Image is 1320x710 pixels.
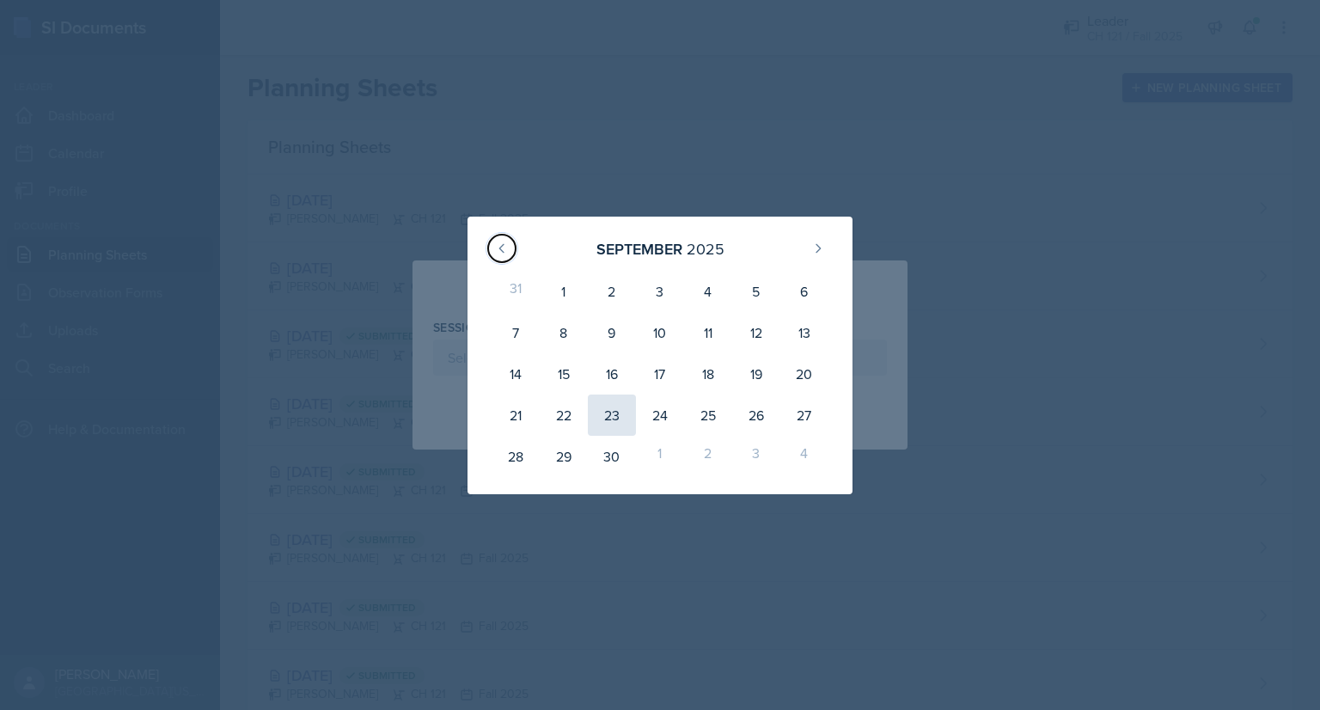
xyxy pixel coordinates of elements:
[780,271,828,312] div: 6
[540,353,588,395] div: 15
[684,271,732,312] div: 4
[780,436,828,477] div: 4
[492,353,540,395] div: 14
[540,436,588,477] div: 29
[732,271,780,312] div: 5
[780,312,828,353] div: 13
[684,353,732,395] div: 18
[636,395,684,436] div: 24
[684,312,732,353] div: 11
[492,312,540,353] div: 7
[588,395,636,436] div: 23
[732,436,780,477] div: 3
[636,353,684,395] div: 17
[492,395,540,436] div: 21
[492,271,540,312] div: 31
[780,353,828,395] div: 20
[780,395,828,436] div: 27
[684,395,732,436] div: 25
[588,271,636,312] div: 2
[540,271,588,312] div: 1
[588,353,636,395] div: 16
[684,436,732,477] div: 2
[732,395,780,436] div: 26
[588,436,636,477] div: 30
[588,312,636,353] div: 9
[636,312,684,353] div: 10
[687,237,724,260] div: 2025
[636,271,684,312] div: 3
[732,353,780,395] div: 19
[540,395,588,436] div: 22
[540,312,588,353] div: 8
[636,436,684,477] div: 1
[596,237,682,260] div: September
[732,312,780,353] div: 12
[492,436,540,477] div: 28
